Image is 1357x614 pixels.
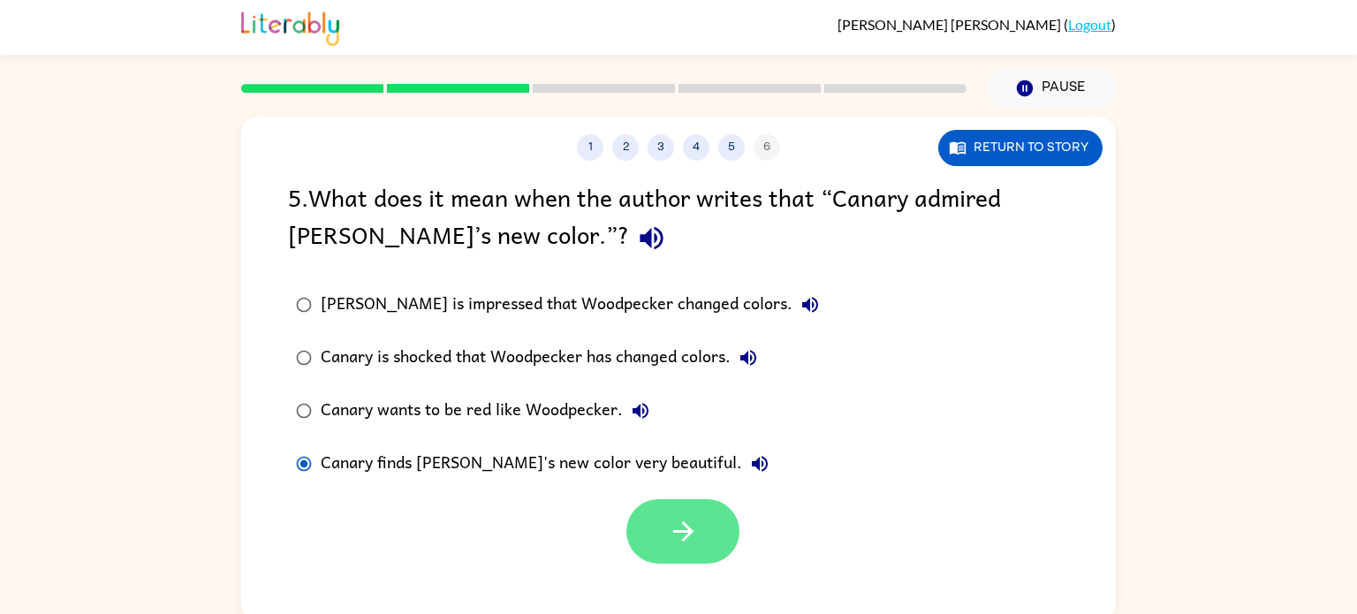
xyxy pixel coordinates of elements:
[577,134,603,161] button: 1
[321,393,658,428] div: Canary wants to be red like Woodpecker.
[742,446,777,481] button: Canary finds [PERSON_NAME]'s new color very beautiful.
[792,287,828,322] button: [PERSON_NAME] is impressed that Woodpecker changed colors.
[938,130,1103,166] button: Return to story
[1068,16,1111,33] a: Logout
[838,16,1064,33] span: [PERSON_NAME] [PERSON_NAME]
[683,134,709,161] button: 4
[731,340,766,375] button: Canary is shocked that Woodpecker has changed colors.
[321,446,777,481] div: Canary finds [PERSON_NAME]'s new color very beautiful.
[718,134,745,161] button: 5
[988,68,1116,109] button: Pause
[623,393,658,428] button: Canary wants to be red like Woodpecker.
[321,340,766,375] div: Canary is shocked that Woodpecker has changed colors.
[241,7,339,46] img: Literably
[838,16,1116,33] div: ( )
[288,178,1069,261] div: 5 . What does it mean when the author writes that “Canary admired [PERSON_NAME]’s new color.”?
[648,134,674,161] button: 3
[321,287,828,322] div: [PERSON_NAME] is impressed that Woodpecker changed colors.
[612,134,639,161] button: 2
